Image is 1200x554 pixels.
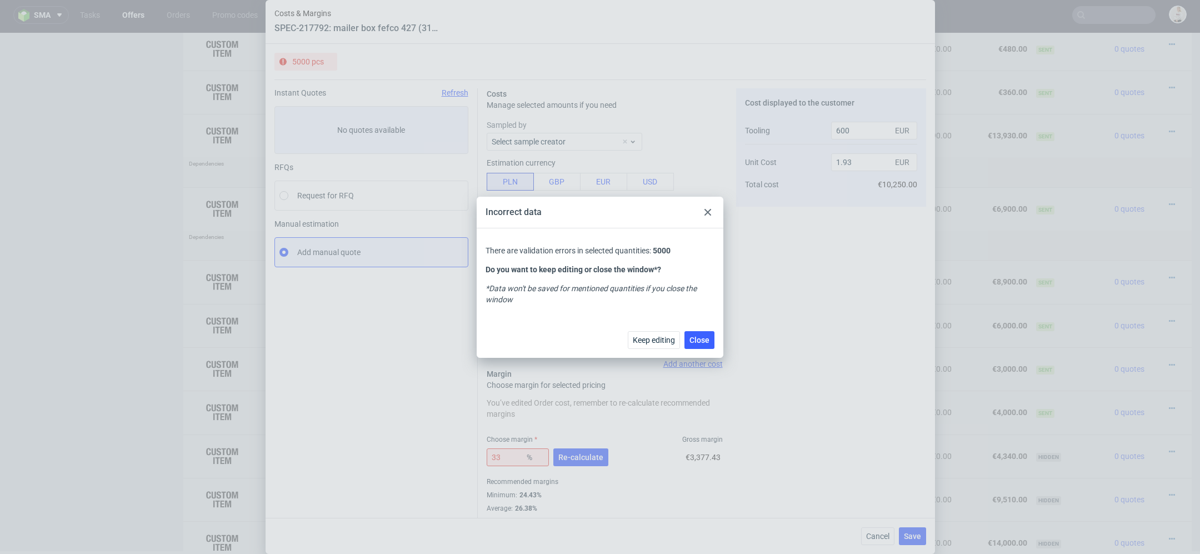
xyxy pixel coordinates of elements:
span: Sent [1036,13,1054,22]
td: €3,000.00 [956,315,1032,358]
span: Sent [1036,246,1054,254]
strong: 772837 [299,288,326,297]
strong: 766653 [299,506,326,515]
td: €0.00 [888,445,957,488]
td: 6000 [704,271,753,315]
span: 5000 [653,246,671,255]
span: Sent [1036,333,1054,342]
button: Keep editing [628,331,680,349]
a: CATE-7 [387,257,409,265]
span: Source: [365,184,409,192]
span: Close [689,336,709,344]
strong: 772272 [299,55,326,64]
td: €0.00 [888,38,957,81]
td: €13,440.00 [812,81,888,124]
a: CBSP-2 [387,67,409,75]
button: Close [684,331,714,349]
img: ico-item-custom-a8f9c3db6a5631ce2f509e228e8b95abde266dc4376634de7b166047de09ff05.png [194,162,250,190]
a: CATE-6 [387,184,409,192]
span: Sticker ( CMYK print, 30 mm) [365,43,463,54]
span: 0 quotes [1114,172,1144,181]
span: SPEC- 213990 [498,452,539,461]
strong: 772387 [299,98,326,107]
span: mailer box fefco 427 (310 x 190 x 130) [365,493,497,505]
span: SPEC- 214060 [498,495,539,504]
span: 0 quotes [1114,288,1144,297]
span: Source: [365,388,409,396]
td: €4,340.00 [812,402,888,445]
span: SPEC- 217793 [533,278,574,287]
img: ico-item-custom-a8f9c3db6a5631ce2f509e228e8b95abde266dc4376634de7b166047de09ff05.png [194,453,250,481]
span: Tooling [365,139,384,150]
td: €4,000.00 [956,358,1032,401]
td: 12000 [704,38,753,81]
span: 0 quotes [1114,98,1144,107]
div: Serwach • Custom [365,276,700,310]
td: €4.34 [753,402,812,445]
td: €0.00 [888,315,957,358]
img: ico-item-custom-a8f9c3db6a5631ce2f509e228e8b95abde266dc4376634de7b166047de09ff05.png [194,410,250,437]
span: 0 quotes [1114,419,1144,428]
span: Source: [365,257,409,265]
a: CATE-5 [387,111,409,118]
td: €0.00 [888,488,957,532]
span: Source: [365,24,409,32]
img: ico-item-custom-a8f9c3db6a5631ce2f509e228e8b95abde266dc4376634de7b166047de09ff05.png [194,496,250,524]
strong: 772395 [306,139,332,148]
span: Tooling [365,212,384,223]
div: LaboPrint • Custom [365,42,700,77]
span: Source: [365,111,409,118]
strong: 772839 [299,375,326,384]
span: mailer box fefco 427 (174 x 186 x 85) ONE SIDE FLEXO + FULL COLOUR INSIDE [365,363,532,375]
span: mailer box fefco 427 (310 x 190 x 125) ONE SIDE FLEXO + FULL COLOUR INSIDE [365,276,532,287]
td: €0.00 [888,271,957,315]
span: Source: [365,344,409,352]
img: ico-item-custom-a8f9c3db6a5631ce2f509e228e8b95abde266dc4376634de7b166047de09ff05.png [194,89,250,117]
span: SPEC- 217453 [465,44,506,53]
td: €500.00 [888,154,957,198]
span: SPEC- 213989 [498,408,539,417]
td: €8,900.00 [956,227,1032,271]
span: 0 quotes [1114,375,1144,384]
td: 4000 [704,358,753,401]
td: €13,930.00 [956,81,1032,124]
img: ico-item-custom-a8f9c3db6a5631ce2f509e228e8b95abde266dc4376634de7b166047de09ff05.png [194,279,250,307]
td: €1.92 [753,81,812,124]
span: 0 quotes [1114,12,1144,21]
span: Sent [1036,173,1054,182]
span: mailer box fefco 427 (310 x 190 x 130) [365,407,497,418]
span: 0 quotes [1114,55,1144,64]
div: Custom • Custom [365,406,700,441]
a: CATE-1 [387,518,409,526]
span: Source: [365,475,409,482]
td: €9,510.00 [812,445,888,488]
td: €1.78 [753,227,812,271]
span: mailer box fefco 427 (310 x 190 x 130) [365,450,497,461]
td: €0.03 [753,38,812,81]
strong: 766525 [299,462,326,471]
div: Custom • Custom [365,493,700,527]
td: €0.00 [888,358,957,401]
td: 1000 [704,402,753,445]
td: €4,340.00 [956,402,1032,445]
span: mailer box fefco 427 (310 x 190 x 125) ONE SIDE FLEXO + FULL COLOUR INSIDE [365,233,532,244]
span: 0 quotes [1114,332,1144,341]
span: There are validation errors in selected quantities: [486,246,671,255]
td: €14,000.00 [812,488,888,532]
img: ico-item-custom-a8f9c3db6a5631ce2f509e228e8b95abde266dc4376634de7b166047de09ff05.png [194,46,250,73]
td: €1.00 [753,358,812,401]
img: ico-item-custom-a8f9c3db6a5631ce2f509e228e8b95abde266dc4376634de7b166047de09ff05.png [194,2,250,30]
strong: 772271 [299,12,326,21]
strong: 772838 [299,332,326,341]
a: CATE-8 [387,388,409,396]
td: €9,510.00 [956,445,1032,488]
td: €6,000.00 [956,271,1032,315]
span: hidden [1036,463,1061,472]
a: CBSP-1 [387,24,409,32]
td: €6,400.00 [812,154,888,198]
div: Incorrect data [486,206,542,218]
td: €360.00 [812,38,888,81]
span: Dependencies [189,201,224,207]
span: Source: [365,301,409,308]
span: 0 quotes [1114,244,1144,253]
